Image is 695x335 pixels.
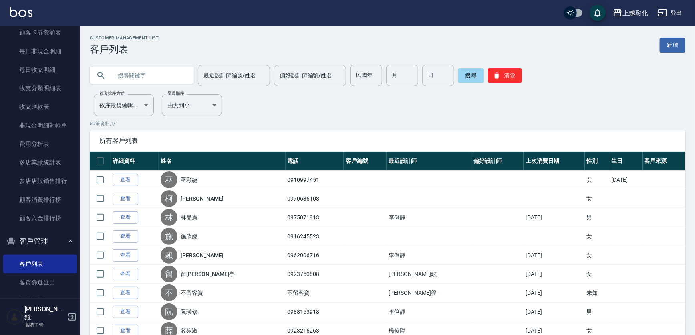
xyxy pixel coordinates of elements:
[524,284,584,303] td: [DATE]
[113,211,138,224] a: 查看
[161,209,177,226] div: 林
[488,68,522,83] button: 清除
[24,305,65,321] h5: [PERSON_NAME]鏹
[161,284,177,301] div: 不
[3,61,77,79] a: 每日收支明細
[90,35,159,41] h2: Customer Management List
[524,265,584,284] td: [DATE]
[524,246,584,265] td: [DATE]
[387,284,471,303] td: [PERSON_NAME]徨
[181,289,203,297] a: 不留客資
[10,7,32,17] img: Logo
[181,251,223,259] a: [PERSON_NAME]
[3,209,77,227] a: 顧客入金排行榜
[387,208,471,227] td: 李俐靜
[622,8,648,18] div: 上越彰化
[286,227,344,246] td: 0916245523
[113,306,138,318] a: 查看
[387,303,471,321] td: 李俐靜
[585,208,610,227] td: 男
[3,116,77,135] a: 非現金明細對帳單
[524,208,584,227] td: [DATE]
[24,321,65,329] p: 高階主管
[286,171,344,189] td: 0910997451
[3,255,77,273] a: 客戶列表
[90,44,159,55] h3: 客戶列表
[524,152,584,171] th: 上次消費日期
[3,42,77,61] a: 每日非現金明細
[167,91,184,97] label: 呈現順序
[585,152,610,171] th: 性別
[655,6,685,20] button: 登出
[458,68,484,83] button: 搜尋
[3,79,77,97] a: 收支分類明細表
[286,208,344,227] td: 0975071913
[113,268,138,280] a: 查看
[585,284,610,303] td: 未知
[113,249,138,262] a: 查看
[113,174,138,186] a: 查看
[585,171,610,189] td: 女
[94,94,154,116] div: 依序最後編輯時間
[3,153,77,172] a: 多店業績統計表
[286,152,344,171] th: 電話
[643,152,685,171] th: 客戶來源
[660,38,685,53] a: 新增
[3,97,77,116] a: 收支匯款表
[159,152,285,171] th: 姓名
[286,303,344,321] td: 0988153918
[286,284,344,303] td: 不留客資
[471,152,524,171] th: 偏好設計師
[113,193,138,205] a: 查看
[3,273,77,292] a: 客資篩選匯出
[181,195,223,203] a: [PERSON_NAME]
[90,120,685,127] p: 50 筆資料, 1 / 1
[286,246,344,265] td: 0962006716
[585,189,610,208] td: 女
[181,270,234,278] a: 留[PERSON_NAME]亭
[181,176,197,184] a: 巫彩緁
[3,172,77,190] a: 多店店販銷售排行
[113,230,138,243] a: 查看
[111,152,159,171] th: 詳細資料
[387,265,471,284] td: [PERSON_NAME]鏹
[161,190,177,207] div: 柯
[6,309,22,325] img: Person
[161,266,177,282] div: 留
[99,137,676,145] span: 所有客戶列表
[286,265,344,284] td: 0923750808
[181,327,197,335] a: 薛苑淑
[590,5,606,21] button: save
[387,246,471,265] td: 李俐靜
[161,247,177,264] div: 賴
[286,189,344,208] td: 0970636108
[3,191,77,209] a: 顧客消費排行榜
[3,231,77,252] button: 客戶管理
[113,287,138,299] a: 查看
[387,152,471,171] th: 最近設計師
[161,303,177,320] div: 阮
[112,65,187,86] input: 搜尋關鍵字
[344,152,387,171] th: 客戶編號
[524,303,584,321] td: [DATE]
[610,5,651,21] button: 上越彰化
[181,308,197,316] a: 阮瑛修
[585,265,610,284] td: 女
[181,232,197,240] a: 施欣妮
[585,303,610,321] td: 男
[609,152,643,171] th: 生日
[609,171,643,189] td: [DATE]
[161,228,177,245] div: 施
[3,292,77,310] a: 卡券管理
[99,91,125,97] label: 顧客排序方式
[3,23,77,42] a: 顧客卡券餘額表
[3,135,77,153] a: 費用分析表
[585,246,610,265] td: 女
[585,227,610,246] td: 女
[162,94,222,116] div: 由大到小
[161,171,177,188] div: 巫
[181,213,197,221] a: 林旻憲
